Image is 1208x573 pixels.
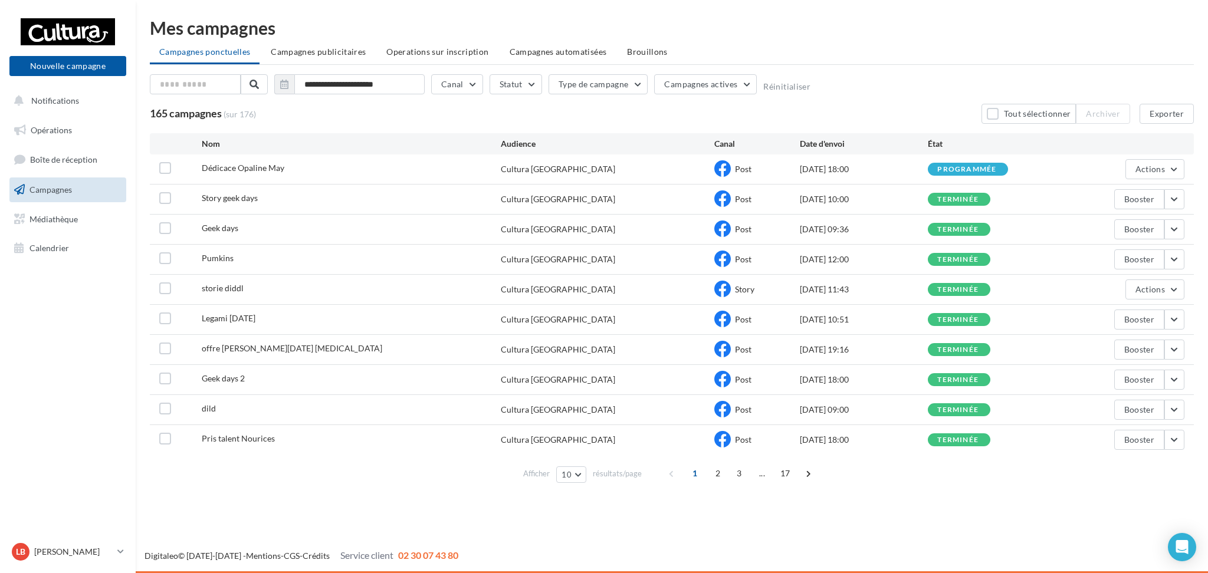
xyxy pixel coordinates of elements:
[981,104,1076,124] button: Tout sélectionner
[937,256,979,264] div: terminée
[202,433,275,443] span: Pris talent Nourices
[937,376,979,384] div: terminée
[735,314,751,324] span: Post
[29,243,69,253] span: Calendrier
[654,74,757,94] button: Campagnes actives
[202,343,382,353] span: offre de noel PCE
[735,254,751,264] span: Post
[501,434,615,446] div: Cultura [GEOGRAPHIC_DATA]
[937,316,979,324] div: terminée
[549,74,648,94] button: Type de campagne
[1114,340,1164,360] button: Booster
[202,193,258,203] span: Story geek days
[7,147,129,172] a: Boîte de réception
[593,468,642,479] span: résultats/page
[1114,309,1164,330] button: Booster
[708,464,727,483] span: 2
[145,551,178,561] a: Digitaleo
[735,344,751,354] span: Post
[501,138,714,150] div: Audience
[735,224,751,234] span: Post
[490,74,542,94] button: Statut
[1114,430,1164,450] button: Booster
[501,314,615,325] div: Cultura [GEOGRAPHIC_DATA]
[501,344,615,355] div: Cultura [GEOGRAPHIC_DATA]
[800,193,928,205] div: [DATE] 10:00
[501,253,615,265] div: Cultura [GEOGRAPHIC_DATA]
[937,436,979,444] div: terminée
[7,236,129,261] a: Calendrier
[1114,400,1164,420] button: Booster
[735,164,751,174] span: Post
[735,434,751,444] span: Post
[150,107,222,120] span: 165 campagnes
[501,284,615,295] div: Cultura [GEOGRAPHIC_DATA]
[937,166,996,173] div: programmée
[501,404,615,416] div: Cultura [GEOGRAPHIC_DATA]
[937,286,979,294] div: terminée
[31,125,72,135] span: Opérations
[937,196,979,203] div: terminée
[202,253,234,263] span: Pumkins
[284,551,300,561] a: CGS
[7,207,129,232] a: Médiathèque
[800,163,928,175] div: [DATE] 18:00
[735,374,751,384] span: Post
[1125,279,1184,299] button: Actions
[562,470,572,479] span: 10
[202,313,255,323] span: Legami halloween
[753,464,772,483] span: ...
[16,546,25,558] span: LB
[340,549,393,561] span: Service client
[29,213,78,223] span: Médiathèque
[1114,249,1164,269] button: Booster
[31,95,79,106] span: Notifications
[1168,533,1196,561] div: Open Intercom Messenger
[150,19,1194,37] div: Mes campagnes
[800,223,928,235] div: [DATE] 09:36
[202,283,244,293] span: storie diddl
[664,79,737,89] span: Campagnes actives
[501,223,615,235] div: Cultura [GEOGRAPHIC_DATA]
[937,406,979,414] div: terminée
[30,154,97,164] span: Boîte de réception
[1135,164,1165,174] span: Actions
[800,434,928,446] div: [DATE] 18:00
[510,47,607,57] span: Campagnes automatisées
[685,464,704,483] span: 1
[1114,189,1164,209] button: Booster
[9,56,126,76] button: Nouvelle campagne
[800,314,928,325] div: [DATE] 10:51
[202,373,245,383] span: Geek days 2
[735,284,754,294] span: Story
[928,138,1056,150] div: État
[1114,219,1164,239] button: Booster
[501,193,615,205] div: Cultura [GEOGRAPHIC_DATA]
[556,466,586,483] button: 10
[800,138,928,150] div: Date d'envoi
[735,194,751,204] span: Post
[763,82,810,91] button: Réinitialiser
[34,546,113,558] p: [PERSON_NAME]
[202,403,216,413] span: dild
[1076,104,1130,124] button: Archiver
[7,177,129,202] a: Campagnes
[386,47,488,57] span: Operations sur inscription
[303,551,330,561] a: Crédits
[398,549,458,561] span: 02 30 07 43 80
[29,185,72,195] span: Campagnes
[145,551,458,561] span: © [DATE]-[DATE] - - -
[1135,284,1165,294] span: Actions
[776,464,795,483] span: 17
[1114,370,1164,390] button: Booster
[735,404,751,414] span: Post
[501,374,615,386] div: Cultura [GEOGRAPHIC_DATA]
[800,344,928,355] div: [DATE] 19:16
[224,108,256,120] span: (sur 176)
[730,464,749,483] span: 3
[800,404,928,416] div: [DATE] 09:00
[523,468,550,479] span: Afficher
[7,88,124,113] button: Notifications
[1140,104,1194,124] button: Exporter
[7,118,129,143] a: Opérations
